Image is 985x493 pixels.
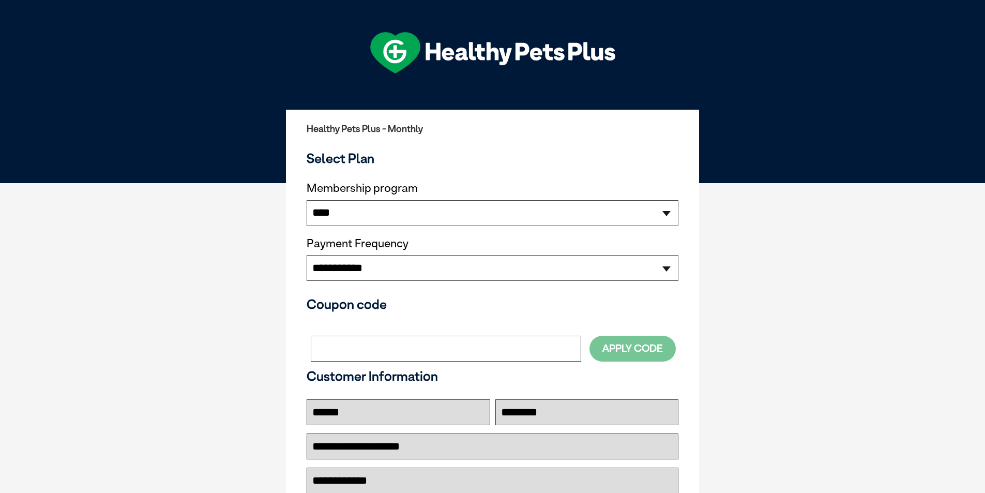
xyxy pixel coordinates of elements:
[307,237,408,250] label: Payment Frequency
[307,124,678,134] h2: Healthy Pets Plus - Monthly
[307,151,678,166] h3: Select Plan
[307,296,678,312] h3: Coupon code
[307,368,678,384] h3: Customer Information
[370,32,615,73] img: hpp-logo-landscape-green-white.png
[589,336,676,361] button: Apply Code
[307,182,678,195] label: Membership program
